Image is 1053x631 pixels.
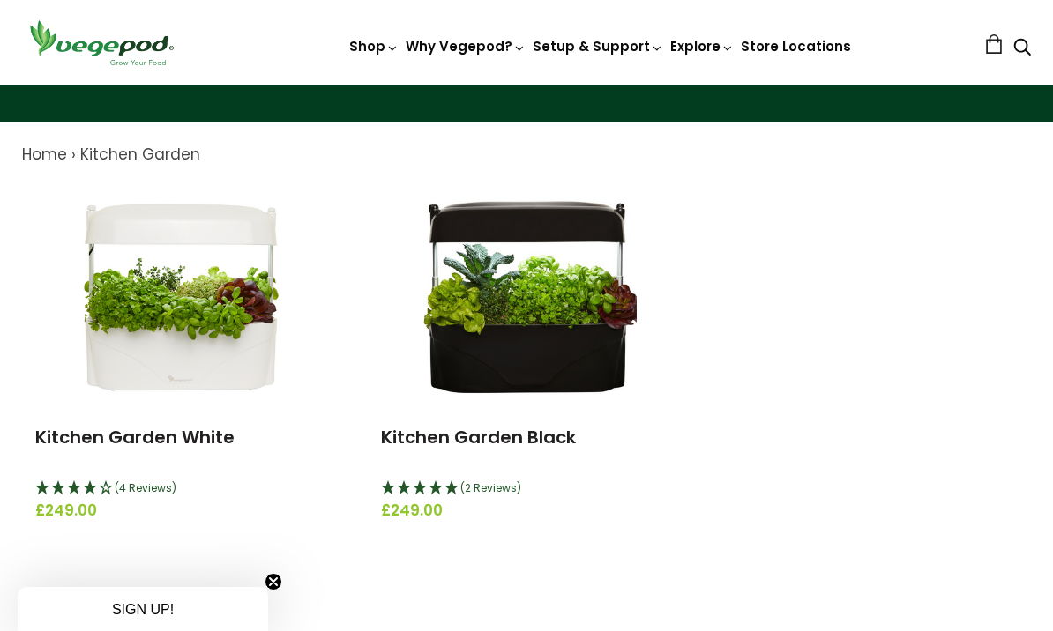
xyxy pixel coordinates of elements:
[349,37,399,56] a: Shop
[115,480,176,495] span: (4 Reviews)
[533,37,663,56] a: Setup & Support
[381,500,672,523] span: £249.00
[80,144,200,165] a: Kitchen Garden
[35,478,326,501] div: 4 Stars - 4 Reviews
[18,587,268,631] div: SIGN UP!Close teaser
[22,144,67,165] a: Home
[35,425,235,449] a: Kitchen Garden White
[71,144,76,165] span: ›
[670,37,734,56] a: Explore
[416,184,637,405] img: Kitchen Garden Black
[22,18,181,68] img: Vegepod
[112,602,174,617] span: SIGN UP!
[1013,40,1031,58] a: Search
[22,144,1031,167] nav: breadcrumbs
[381,425,576,449] a: Kitchen Garden Black
[406,37,526,56] a: Why Vegepod?
[381,478,672,501] div: 5 Stars - 2 Reviews
[741,37,851,56] a: Store Locations
[71,184,291,405] img: Kitchen Garden White
[460,480,521,495] span: (2 Reviews)
[35,500,326,523] span: £249.00
[265,573,282,590] button: Close teaser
